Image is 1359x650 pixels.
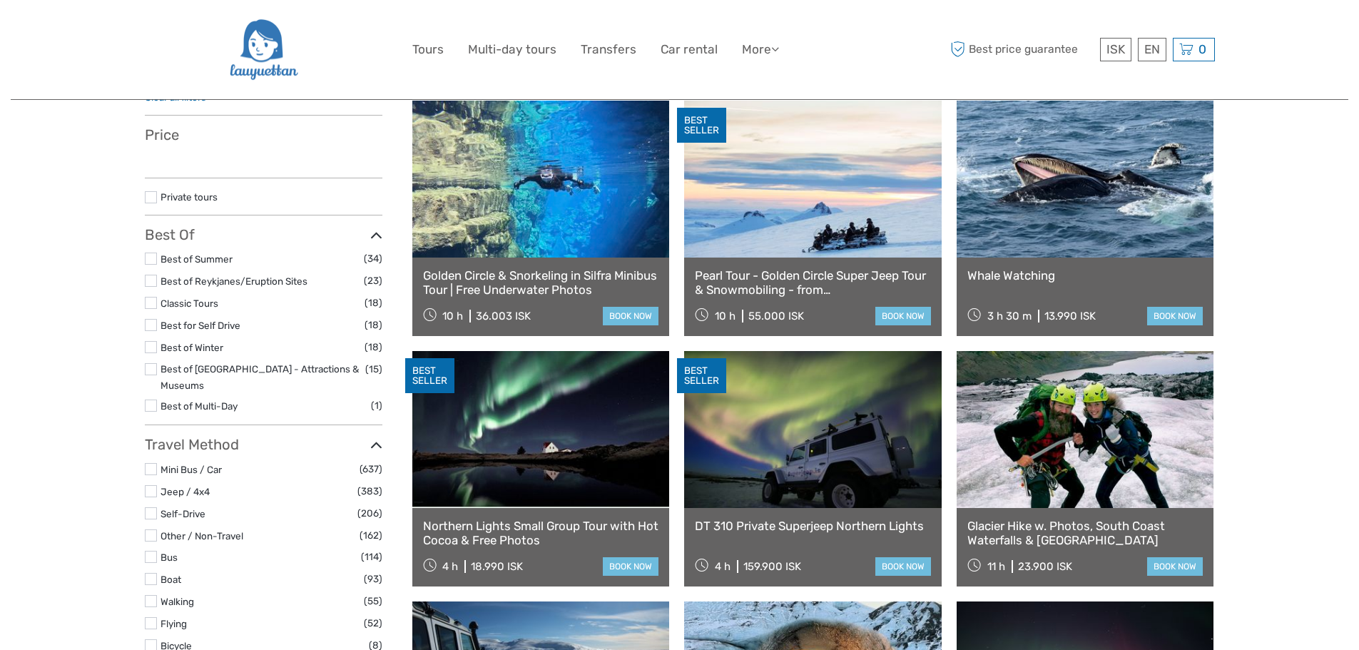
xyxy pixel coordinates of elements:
[161,486,210,497] a: Jeep / 4x4
[361,549,382,565] span: (114)
[145,436,382,453] h3: Travel Method
[476,310,531,323] div: 36.003 ISK
[695,519,931,533] a: DT 310 Private Superjeep Northern Lights
[161,508,205,519] a: Self-Drive
[360,461,382,477] span: (637)
[742,39,779,60] a: More
[1044,310,1096,323] div: 13.990 ISK
[161,618,187,629] a: Flying
[364,593,382,609] span: (55)
[161,596,194,607] a: Walking
[743,560,801,573] div: 159.900 ISK
[365,339,382,355] span: (18)
[1138,38,1166,61] div: EN
[145,126,382,143] h3: Price
[161,342,223,353] a: Best of Winter
[365,295,382,311] span: (18)
[161,298,218,309] a: Classic Tours
[677,358,726,394] div: BEST SELLER
[161,253,233,265] a: Best of Summer
[161,191,218,203] a: Private tours
[442,560,458,573] span: 4 h
[161,574,181,585] a: Boat
[715,560,731,573] span: 4 h
[161,275,307,287] a: Best of Reykjanes/Eruption Sites
[364,615,382,631] span: (52)
[947,38,1096,61] span: Best price guarantee
[161,552,178,563] a: Bus
[442,310,463,323] span: 10 h
[364,250,382,267] span: (34)
[357,483,382,499] span: (383)
[405,358,454,394] div: BEST SELLER
[161,530,243,542] a: Other / Non-Travel
[661,39,718,60] a: Car rental
[145,226,382,243] h3: Best Of
[468,39,556,60] a: Multi-day tours
[228,11,297,88] img: 2954-36deae89-f5b4-4889-ab42-60a468582106_logo_big.png
[715,310,736,323] span: 10 h
[371,397,382,414] span: (1)
[423,268,659,298] a: Golden Circle & Snorkeling in Silfra Minibus Tour | Free Underwater Photos
[161,320,240,331] a: Best for Self Drive
[365,361,382,377] span: (15)
[1106,42,1125,56] span: ISK
[603,557,658,576] a: book now
[423,519,659,548] a: Northern Lights Small Group Tour with Hot Cocoa & Free Photos
[875,557,931,576] a: book now
[1018,560,1072,573] div: 23.900 ISK
[603,307,658,325] a: book now
[987,310,1032,323] span: 3 h 30 m
[1147,557,1203,576] a: book now
[471,560,523,573] div: 18.990 ISK
[161,464,222,475] a: Mini Bus / Car
[1147,307,1203,325] a: book now
[967,268,1203,283] a: Whale Watching
[967,519,1203,548] a: Glacier Hike w. Photos, South Coast Waterfalls & [GEOGRAPHIC_DATA]
[875,307,931,325] a: book now
[364,571,382,587] span: (93)
[695,268,931,298] a: Pearl Tour - Golden Circle Super Jeep Tour & Snowmobiling - from [GEOGRAPHIC_DATA]
[677,108,726,143] div: BEST SELLER
[357,505,382,522] span: (206)
[581,39,636,60] a: Transfers
[161,363,359,391] a: Best of [GEOGRAPHIC_DATA] - Attractions & Museums
[365,317,382,333] span: (18)
[412,39,444,60] a: Tours
[360,527,382,544] span: (162)
[364,273,382,289] span: (23)
[748,310,804,323] div: 55.000 ISK
[987,560,1005,573] span: 11 h
[1196,42,1208,56] span: 0
[161,400,238,412] a: Best of Multi-Day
